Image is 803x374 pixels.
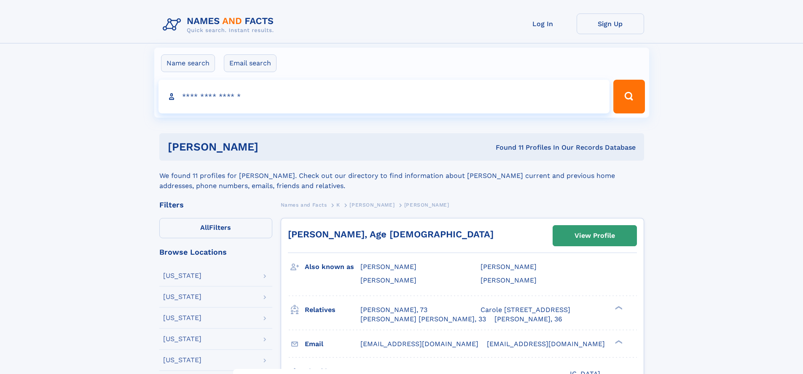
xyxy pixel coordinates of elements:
[288,229,494,239] a: [PERSON_NAME], Age [DEMOGRAPHIC_DATA]
[158,80,610,113] input: search input
[305,337,360,351] h3: Email
[159,13,281,36] img: Logo Names and Facts
[163,315,201,321] div: [US_STATE]
[336,202,340,208] span: K
[613,339,623,344] div: ❯
[349,202,395,208] span: [PERSON_NAME]
[349,199,395,210] a: [PERSON_NAME]
[360,276,416,284] span: [PERSON_NAME]
[481,305,570,315] a: Carole [STREET_ADDRESS]
[575,226,615,245] div: View Profile
[553,226,636,246] a: View Profile
[163,293,201,300] div: [US_STATE]
[377,143,636,152] div: Found 11 Profiles In Our Records Database
[404,202,449,208] span: [PERSON_NAME]
[336,199,340,210] a: K
[305,303,360,317] h3: Relatives
[200,223,209,231] span: All
[494,315,562,324] a: [PERSON_NAME], 36
[305,260,360,274] h3: Also known as
[360,315,486,324] a: [PERSON_NAME] [PERSON_NAME], 33
[161,54,215,72] label: Name search
[360,263,416,271] span: [PERSON_NAME]
[481,263,537,271] span: [PERSON_NAME]
[163,272,201,279] div: [US_STATE]
[159,161,644,191] div: We found 11 profiles for [PERSON_NAME]. Check out our directory to find information about [PERSON...
[159,201,272,209] div: Filters
[281,199,327,210] a: Names and Facts
[509,13,577,34] a: Log In
[163,336,201,342] div: [US_STATE]
[613,80,645,113] button: Search Button
[159,218,272,238] label: Filters
[159,248,272,256] div: Browse Locations
[360,305,427,315] a: [PERSON_NAME], 73
[577,13,644,34] a: Sign Up
[168,142,377,152] h1: [PERSON_NAME]
[481,276,537,284] span: [PERSON_NAME]
[360,340,478,348] span: [EMAIL_ADDRESS][DOMAIN_NAME]
[163,357,201,363] div: [US_STATE]
[487,340,605,348] span: [EMAIL_ADDRESS][DOMAIN_NAME]
[613,305,623,310] div: ❯
[224,54,277,72] label: Email search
